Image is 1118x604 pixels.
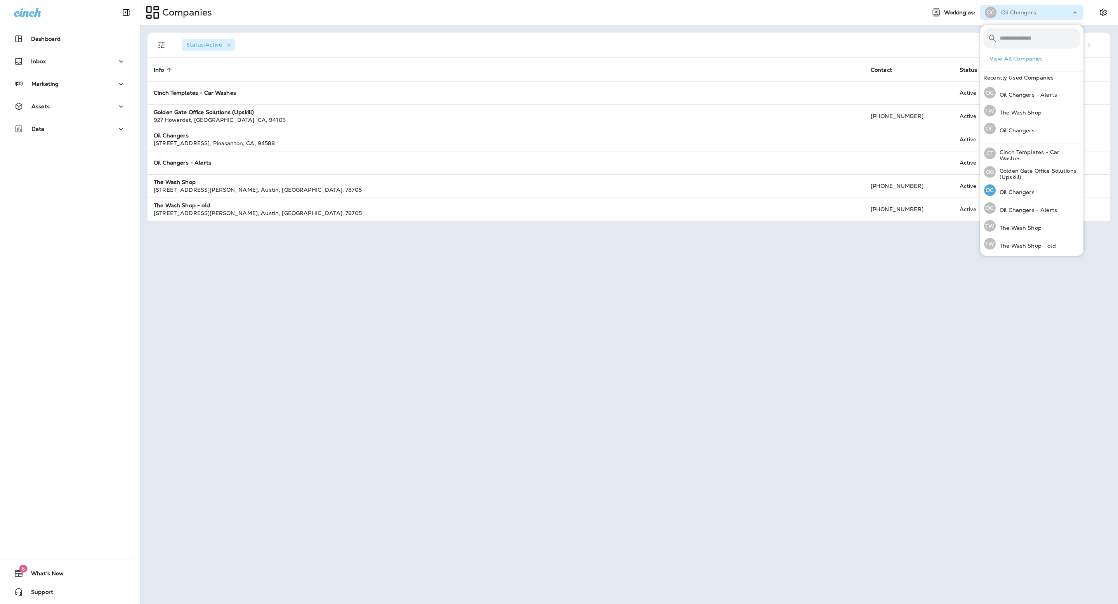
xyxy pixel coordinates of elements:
button: View All Companies [986,53,1083,65]
button: Assets [8,99,132,114]
div: OC [984,87,996,99]
button: Settings [1096,5,1110,19]
div: CT [984,148,996,159]
button: Filters [154,37,169,53]
p: Oil Changers [996,189,1035,195]
button: 6What's New [8,566,132,581]
div: [STREET_ADDRESS][PERSON_NAME] , Austin , [GEOGRAPHIC_DATA] , 78705 [154,209,858,217]
span: Contact [871,66,902,73]
button: Marketing [8,76,132,92]
td: [PHONE_NUMBER] [865,174,953,198]
button: OCOil Changers [980,120,1083,137]
div: OC [984,202,996,214]
span: Contact [871,67,892,73]
span: Support [23,589,53,598]
strong: Cinch Templates - Car Washes [154,89,236,96]
p: Oil Changers [996,127,1035,134]
strong: Oil Changers - Alerts [154,159,211,166]
p: The Wash Shop [996,225,1042,231]
button: Collapse Sidebar [115,5,137,20]
span: 6 [19,565,27,573]
td: [PHONE_NUMBER] [865,104,953,128]
button: Data [8,121,132,137]
span: What's New [23,570,64,580]
div: [STREET_ADDRESS] , Pleasanton , CA , 94588 [154,139,858,147]
td: Active [953,104,1025,128]
div: OC [984,123,996,134]
strong: Oil Changers [154,132,189,139]
button: Dashboard [8,31,132,47]
div: Status:Active [182,39,235,51]
button: TWThe Wash Shop - old [980,235,1083,253]
strong: The Wash Shop - old [154,202,210,209]
p: Oil Changers - Alerts [996,92,1057,98]
strong: Golden Gate Office Solutions (Upskill) [154,109,254,116]
div: OC [984,184,996,196]
td: Active [953,81,1025,104]
button: GGGolden Gate Office Solutions (Upskill) [980,163,1083,181]
div: [STREET_ADDRESS][PERSON_NAME] , Austin , [GEOGRAPHIC_DATA] , 78705 [154,186,858,194]
button: OCOil Changers - Alerts [980,84,1083,102]
div: TW [984,105,996,116]
p: Data [31,126,45,132]
span: Status [960,67,977,73]
button: Inbox [8,54,132,69]
div: 927 Howardst , [GEOGRAPHIC_DATA] , CA , 94103 [154,116,858,124]
p: Inbox [31,58,46,64]
p: The Wash Shop [996,109,1042,116]
span: Working as: [944,9,977,16]
div: TW [984,238,996,250]
p: Companies [159,7,212,18]
p: Marketing [31,81,59,87]
div: Recently Used Companies [980,71,1083,84]
p: Dashboard [31,36,61,42]
div: OC [985,7,996,18]
button: TWThe Wash Shop [980,217,1083,235]
td: Active [953,198,1025,221]
button: OCOil Changers [980,181,1083,199]
td: Active [953,174,1025,198]
p: Assets [31,103,50,109]
p: Cinch Templates - Car Washes [996,149,1080,161]
p: Golden Gate Office Solutions (Upskill) [996,168,1080,180]
p: The Wash Shop - old [996,243,1056,249]
button: OCOil Changers - Alerts [980,199,1083,217]
button: TWThe Wash Shop [980,102,1083,120]
td: [PHONE_NUMBER] [865,198,953,221]
span: Info [154,67,164,73]
td: Active [953,128,1025,151]
span: Info [154,66,174,73]
p: Oil Changers [1001,9,1036,16]
button: Support [8,584,132,600]
span: Status : Active [186,41,222,48]
button: CTCinch Templates - Car Washes [980,144,1083,163]
div: TW [984,220,996,232]
span: Status [960,66,988,73]
p: Oil Changers - Alerts [996,207,1057,213]
td: Active [953,151,1025,174]
div: GG [984,166,996,178]
strong: The Wash Shop [154,179,196,186]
